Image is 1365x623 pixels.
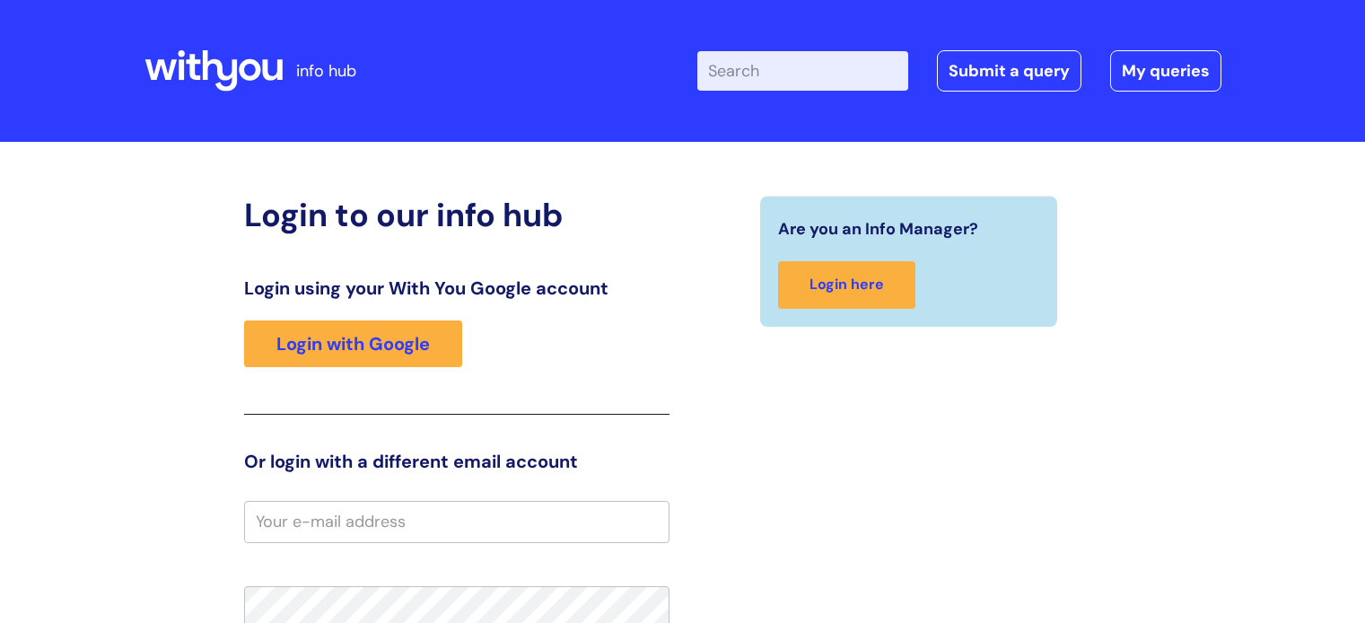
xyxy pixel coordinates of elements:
[244,451,669,472] h3: Or login with a different email account
[1110,50,1221,92] a: My queries
[937,50,1081,92] a: Submit a query
[296,57,356,85] p: info hub
[244,501,669,542] input: Your e-mail address
[697,51,908,91] input: Search
[778,215,978,243] span: Are you an Info Manager?
[244,196,669,234] h2: Login to our info hub
[244,277,669,299] h3: Login using your With You Google account
[778,261,915,309] a: Login here
[244,320,462,367] a: Login with Google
